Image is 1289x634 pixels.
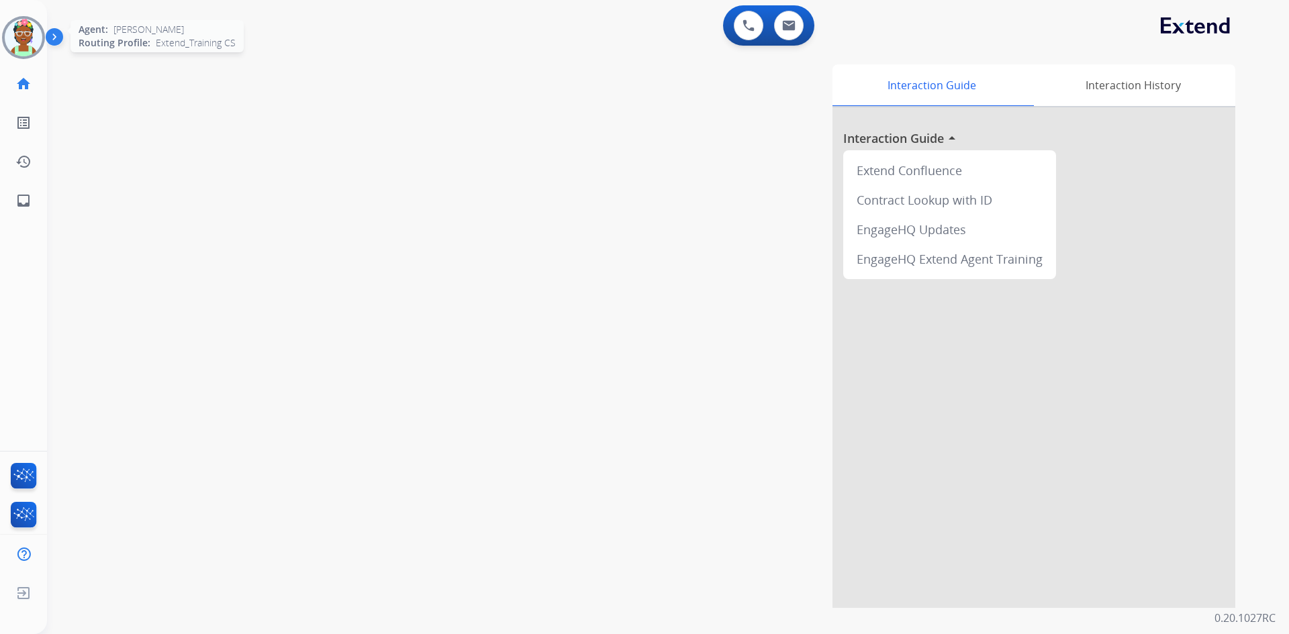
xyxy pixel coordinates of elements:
[849,215,1051,244] div: EngageHQ Updates
[5,19,42,56] img: avatar
[849,244,1051,274] div: EngageHQ Extend Agent Training
[15,115,32,131] mat-icon: list_alt
[156,36,236,50] span: Extend_Training CS
[15,154,32,170] mat-icon: history
[849,185,1051,215] div: Contract Lookup with ID
[1031,64,1235,106] div: Interaction History
[79,23,108,36] span: Agent:
[113,23,184,36] span: [PERSON_NAME]
[15,76,32,92] mat-icon: home
[1214,610,1276,626] p: 0.20.1027RC
[79,36,150,50] span: Routing Profile:
[849,156,1051,185] div: Extend Confluence
[15,193,32,209] mat-icon: inbox
[832,64,1031,106] div: Interaction Guide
